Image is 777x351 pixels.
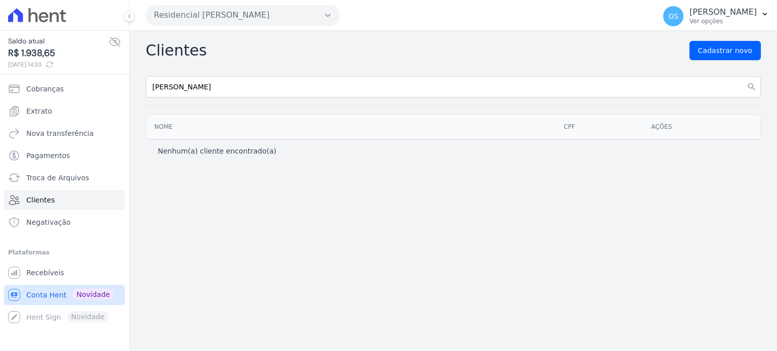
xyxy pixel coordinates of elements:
[146,5,340,25] button: Residencial [PERSON_NAME]
[643,115,760,139] th: Ações
[668,13,678,20] span: GS
[26,84,64,94] span: Cobranças
[4,212,125,232] a: Negativação
[158,146,276,156] p: Nenhum(a) cliente encontrado(a)
[4,285,125,305] a: Conta Hent Novidade
[743,76,761,97] button: search
[8,79,121,327] nav: Sidebar
[8,46,109,60] span: R$ 1.938,65
[26,195,55,205] span: Clientes
[26,128,94,138] span: Nova transferência
[26,173,89,183] span: Troca de Arquivos
[747,82,757,92] i: search
[146,41,207,60] h2: Clientes
[146,115,555,139] th: Nome
[689,41,761,60] a: Cadastrar novo
[26,290,66,300] span: Conta Hent
[4,101,125,121] a: Extrato
[72,289,114,300] span: Novidade
[8,60,109,69] span: [DATE] 14:33
[4,168,125,188] a: Troca de Arquivos
[26,268,64,278] span: Recebíveis
[689,7,757,17] p: [PERSON_NAME]
[4,263,125,283] a: Recebíveis
[8,36,109,46] span: Saldo atual
[4,123,125,143] a: Nova transferência
[146,76,761,97] input: Buscar por nome, CPF ou email
[26,217,71,227] span: Negativação
[555,115,643,139] th: CPF
[8,246,121,259] div: Plataformas
[4,190,125,210] a: Clientes
[4,79,125,99] a: Cobranças
[655,2,777,30] button: GS [PERSON_NAME] Ver opções
[4,145,125,166] a: Pagamentos
[26,106,52,116] span: Extrato
[26,151,70,161] span: Pagamentos
[698,45,752,56] span: Cadastrar novo
[689,17,757,25] p: Ver opções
